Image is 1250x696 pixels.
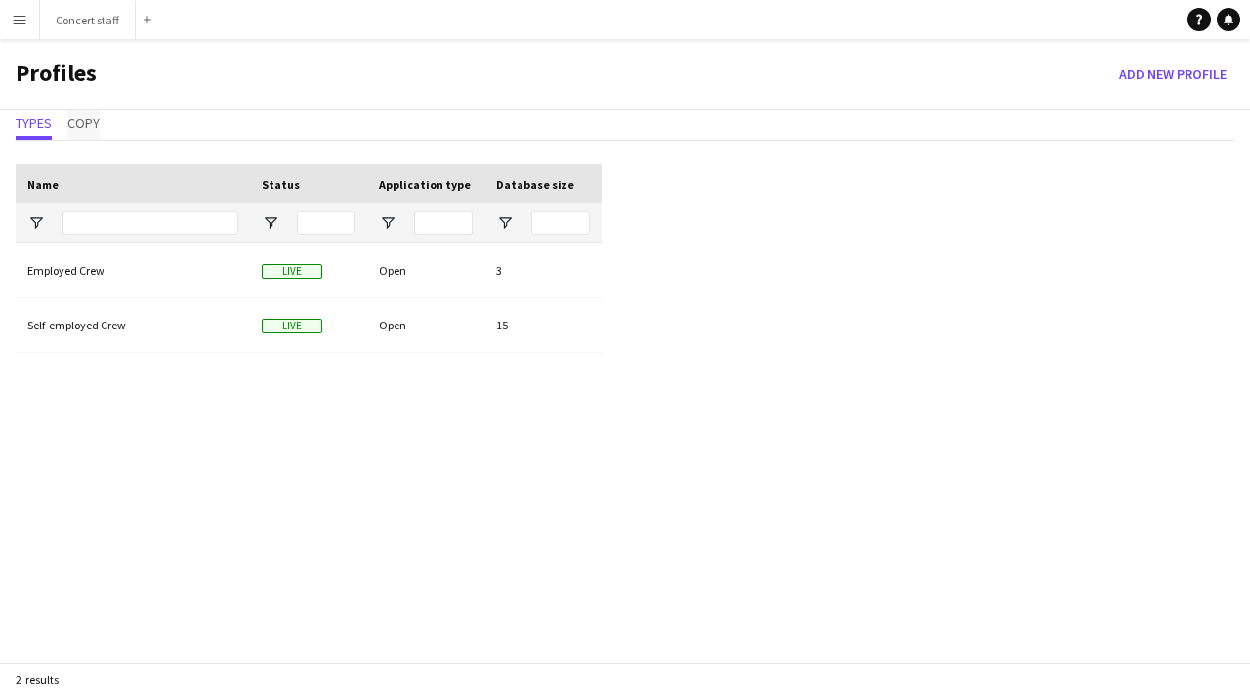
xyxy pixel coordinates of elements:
[484,243,602,297] div: 3
[297,211,355,235] input: Status Filter Input
[262,177,300,192] span: Status
[40,1,136,39] button: Concert staff
[367,243,484,297] div: Open
[414,211,473,235] input: Application type Filter Input
[67,116,100,130] span: Copy
[16,116,52,130] span: Types
[16,243,250,297] div: Employed Crew
[379,214,396,232] button: Open Filter Menu
[16,59,97,90] h1: Profiles
[484,298,602,352] div: 15
[16,298,250,352] div: Self-employed Crew
[262,264,322,279] span: Live
[262,214,279,232] button: Open Filter Menu
[27,214,45,232] button: Open Filter Menu
[1111,59,1234,90] button: Add new Profile
[496,177,574,192] span: Database size
[379,177,471,192] span: Application type
[531,211,590,235] input: Database size Filter Input
[62,211,238,235] input: Name Filter Input
[496,214,514,232] button: Open Filter Menu
[27,177,59,192] span: Name
[367,298,484,352] div: Open
[262,319,322,333] span: Live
